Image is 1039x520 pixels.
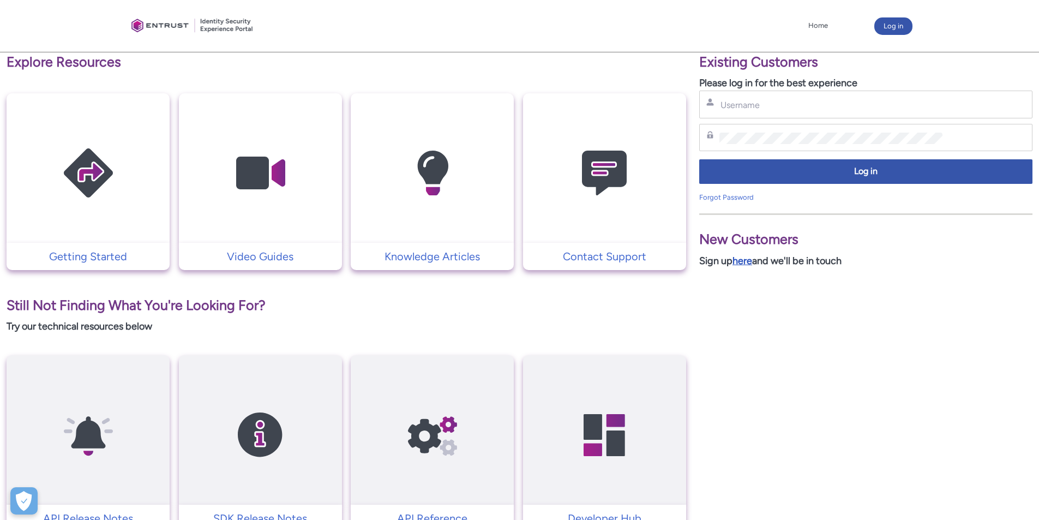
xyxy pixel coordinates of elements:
[699,52,1032,73] p: Existing Customers
[699,193,754,201] a: Forgot Password
[989,470,1039,520] iframe: Qualified Messenger
[37,376,140,494] img: API Release Notes
[12,248,164,265] p: Getting Started
[699,76,1032,91] p: Please log in for the best experience
[351,248,514,265] a: Knowledge Articles
[699,159,1032,184] button: Log in
[7,319,686,334] p: Try our technical resources below
[699,229,1032,250] p: New Customers
[874,17,912,35] button: Log in
[10,487,38,515] button: Open Preferences
[806,17,831,34] a: Home
[208,115,312,232] img: Video Guides
[10,487,38,515] div: Cookie Preferences
[552,115,656,232] img: Contact Support
[179,248,342,265] a: Video Guides
[184,248,337,265] p: Video Guides
[208,376,312,494] img: SDK Release Notes
[732,255,752,267] a: here
[7,52,686,73] p: Explore Resources
[523,248,686,265] a: Contact Support
[699,254,1032,268] p: Sign up and we'll be in touch
[719,99,942,111] input: Username
[7,248,170,265] a: Getting Started
[7,295,686,316] p: Still Not Finding What You're Looking For?
[381,376,484,494] img: API Reference
[706,165,1025,178] span: Log in
[552,376,656,494] img: Developer Hub
[37,115,140,232] img: Getting Started
[528,248,681,265] p: Contact Support
[381,115,484,232] img: Knowledge Articles
[356,248,508,265] p: Knowledge Articles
